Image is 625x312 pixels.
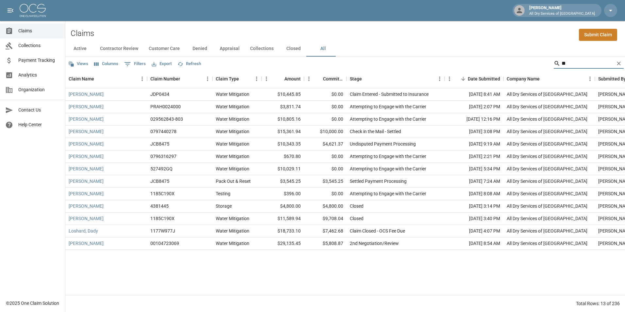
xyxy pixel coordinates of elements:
div: $10,343.35 [262,138,304,150]
button: Menu [304,74,314,84]
a: [PERSON_NAME] [69,128,104,135]
p: All Dry Services of [GEOGRAPHIC_DATA] [529,11,595,17]
div: All Dry Services of Atlanta [507,91,587,97]
button: Menu [435,74,445,84]
div: Company Name [503,70,595,88]
div: $10,000.00 [304,126,346,138]
div: 0796316297 [150,153,177,160]
div: All Dry Services of Atlanta [507,203,587,209]
div: $0.00 [304,163,346,175]
div: Committed Amount [304,70,346,88]
div: Claim Name [69,70,94,88]
div: dynamic tabs [65,41,625,57]
div: PRAH0024000 [150,103,181,110]
a: [PERSON_NAME] [69,103,104,110]
button: Sort [459,74,468,83]
div: Amount [262,70,304,88]
div: Claim Number [147,70,212,88]
div: 1185C190X [150,215,175,222]
div: [DATE] 8:41 AM [445,88,503,101]
span: Organization [18,86,60,93]
div: $0.00 [304,88,346,101]
a: [PERSON_NAME] [69,141,104,147]
div: Pack Out & Reset [216,178,251,184]
div: $10,805.16 [262,113,304,126]
div: Water Mitigation [216,141,249,147]
div: Committed Amount [323,70,343,88]
span: Help Center [18,121,60,128]
button: Sort [94,74,103,83]
button: Collections [245,41,279,57]
div: $0.00 [304,150,346,163]
button: Menu [137,74,147,84]
div: $4,621.37 [304,138,346,150]
div: Stage [350,70,362,88]
div: 527492GQ [150,165,173,172]
div: Date Submitted [445,70,503,88]
div: $0.00 [304,113,346,126]
button: Views [67,59,90,69]
div: Total Rows: 13 of 236 [576,300,620,307]
button: Menu [445,74,454,84]
div: Attempting to Engage with the Carrier [350,190,426,197]
div: Attempting to Engage with the Carrier [350,153,426,160]
div: Stage [346,70,445,88]
div: Amount [284,70,301,88]
button: Sort [314,74,323,83]
a: [PERSON_NAME] [69,215,104,222]
div: Search [554,58,624,70]
div: [DATE] 9:19 AM [445,138,503,150]
div: 00104723069 [150,240,179,247]
div: [DATE] 3:08 PM [445,126,503,138]
a: [PERSON_NAME] [69,153,104,160]
button: All [308,41,338,57]
div: Water Mitigation [216,165,249,172]
div: JDP0434 [150,91,169,97]
span: Contact Us [18,107,60,113]
div: All Dry Services of Atlanta [507,190,587,197]
div: 0797440278 [150,128,177,135]
div: All Dry Services of Atlanta [507,128,587,135]
div: Attempting to Engage with the Carrier [350,165,426,172]
div: Claim Type [212,70,262,88]
div: 029562843-803 [150,116,183,122]
div: $3,545.25 [262,175,304,188]
div: Water Mitigation [216,103,249,110]
a: Submit Claim [579,29,617,41]
div: Claim Number [150,70,180,88]
div: [DATE] 3:14 PM [445,200,503,213]
button: Sort [540,74,549,83]
div: 4381445 [150,203,169,209]
div: [DATE] 3:40 PM [445,213,503,225]
button: Sort [362,74,371,83]
img: ocs-logo-white-transparent.png [20,4,46,17]
div: $5,808.87 [304,237,346,250]
div: Water Mitigation [216,215,249,222]
button: Menu [585,74,595,84]
div: $3,811.74 [262,101,304,113]
button: Menu [203,74,212,84]
div: $9,708.04 [304,213,346,225]
h2: Claims [71,29,94,38]
div: Claim Type [216,70,239,88]
div: Testing [216,190,230,197]
div: $3,545.25 [304,175,346,188]
div: All Dry Services of Atlanta [507,240,587,247]
a: [PERSON_NAME] [69,116,104,122]
div: Claim Name [65,70,147,88]
div: $7,462.68 [304,225,346,237]
button: Denied [185,41,214,57]
span: Payment Tracking [18,57,60,64]
button: Clear [614,59,624,68]
button: Menu [262,74,271,84]
div: Water Mitigation [216,153,249,160]
div: JCB8475 [150,178,169,184]
button: Sort [180,74,189,83]
div: [DATE] 8:08 AM [445,188,503,200]
div: Water Mitigation [216,228,249,234]
div: $11,589.94 [262,213,304,225]
div: [DATE] 12:16 PM [445,113,503,126]
div: Check in the Mail - Settled [350,128,401,135]
div: Date Submitted [468,70,500,88]
div: [PERSON_NAME] [527,5,598,16]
